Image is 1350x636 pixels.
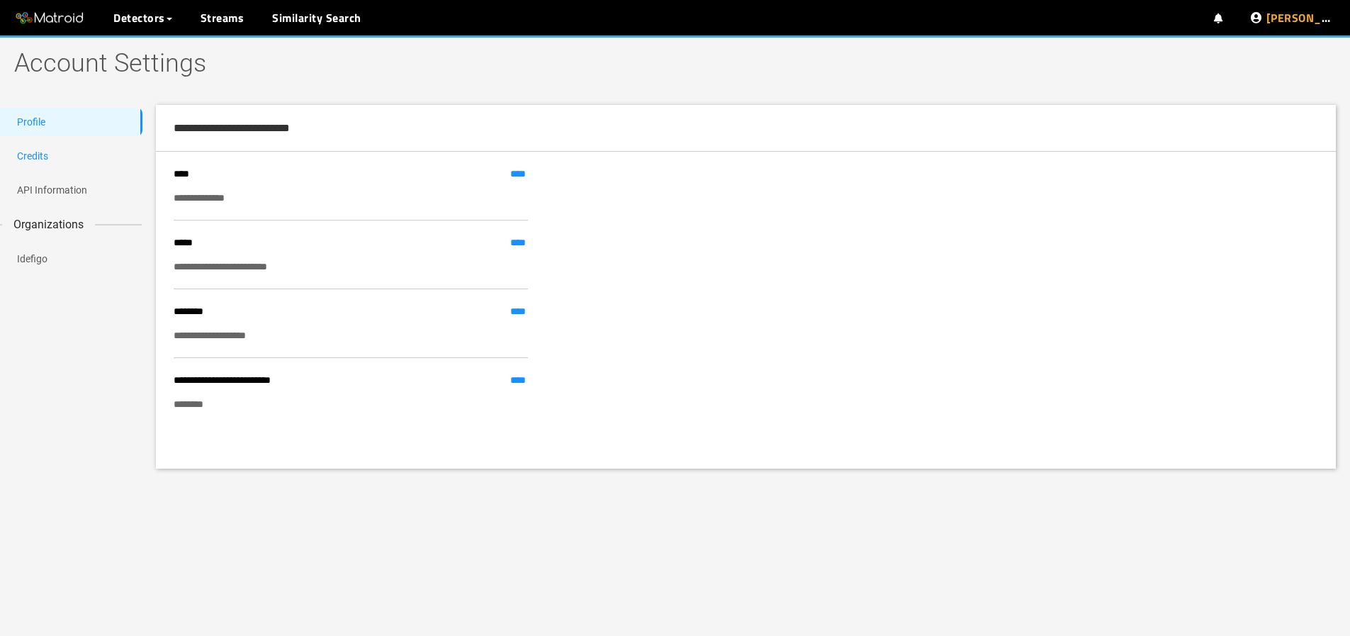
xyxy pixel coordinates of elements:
a: Idefigo [17,253,47,264]
span: Organizations [2,216,95,233]
a: Similarity Search [272,9,361,26]
a: Streams [201,9,244,26]
a: Credits [17,150,48,162]
a: API Information [17,184,87,196]
span: Detectors [113,9,165,26]
img: Matroid logo [14,8,85,29]
a: Profile [17,116,45,128]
